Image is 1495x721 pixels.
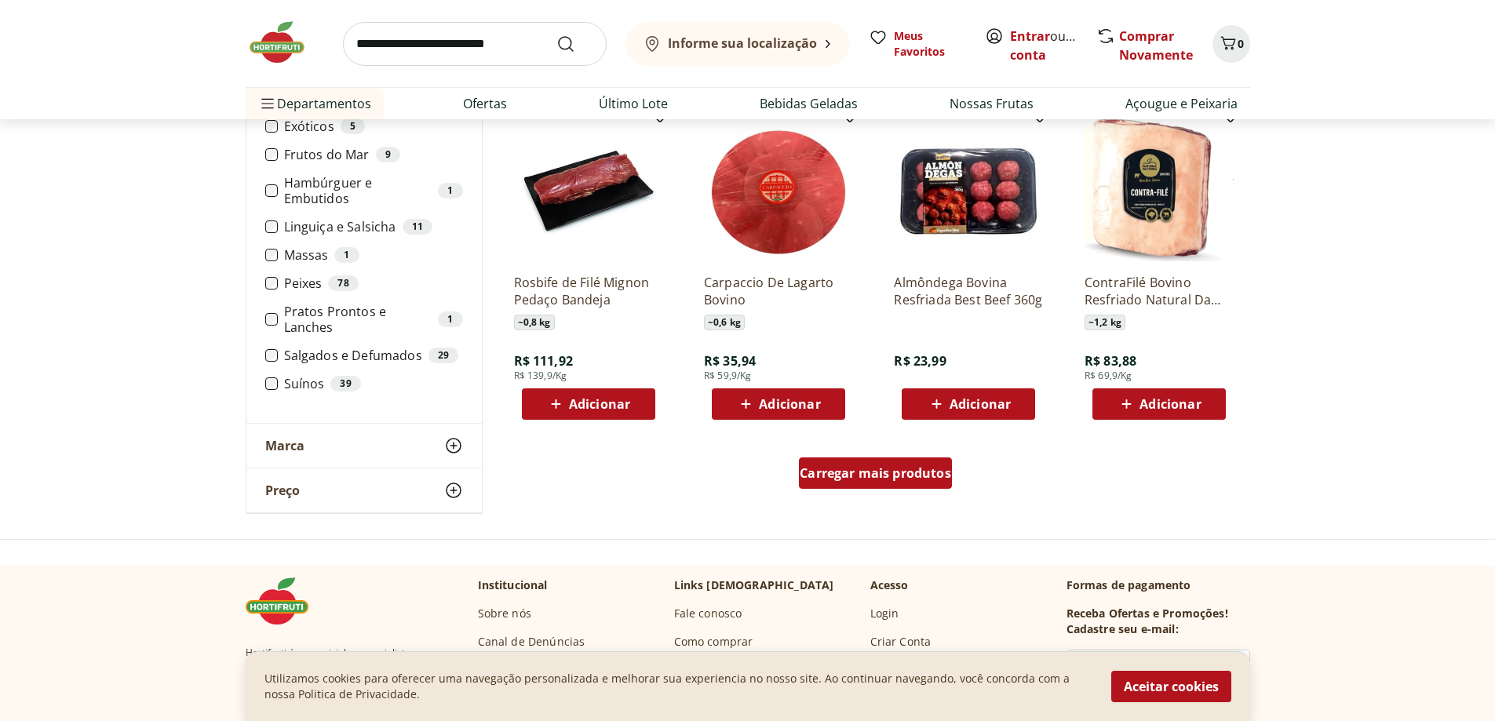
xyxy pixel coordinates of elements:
[284,275,463,291] label: Peixes
[284,376,463,391] label: Suínos
[284,219,463,235] label: Linguiça e Salsicha
[284,175,463,206] label: Hambúrguer e Embutidos
[759,398,820,410] span: Adicionar
[894,352,946,370] span: R$ 23,99
[556,35,594,53] button: Submit Search
[894,28,966,60] span: Meus Favoritos
[284,348,463,363] label: Salgados e Defumados
[284,304,463,335] label: Pratos Prontos e Lanches
[438,311,462,327] div: 1
[704,352,756,370] span: R$ 35,94
[463,94,507,113] a: Ofertas
[894,274,1043,308] a: Almôndega Bovina Resfriada Best Beef 360g
[246,19,324,66] img: Hortifruti
[330,376,360,391] div: 39
[514,370,567,382] span: R$ 139,9/Kg
[950,94,1034,113] a: Nossas Frutas
[704,370,752,382] span: R$ 59,9/Kg
[674,606,742,621] a: Fale conosco
[1125,94,1238,113] a: Açougue e Peixaria
[284,118,463,134] label: Exóticos
[870,577,909,593] p: Acesso
[341,118,365,134] div: 5
[246,62,482,423] div: Categoria
[1010,27,1096,64] a: Criar conta
[870,606,899,621] a: Login
[284,247,463,263] label: Massas
[258,85,277,122] button: Menu
[1092,388,1226,420] button: Adicionar
[328,275,358,291] div: 78
[1085,315,1125,330] span: ~ 1,2 kg
[800,467,951,479] span: Carregar mais produtos
[894,112,1043,261] img: Almôndega Bovina Resfriada Best Beef 360g
[674,577,834,593] p: Links [DEMOGRAPHIC_DATA]
[712,388,845,420] button: Adicionar
[478,606,531,621] a: Sobre nós
[1085,112,1234,261] img: ContraFilé Bovino Resfriado Natural Da Terra
[514,352,573,370] span: R$ 111,92
[284,147,463,162] label: Frutos do Mar
[246,468,482,512] button: Preço
[674,634,753,650] a: Como comprar
[704,112,853,261] img: Carpaccio De Lagarto Bovino
[1111,671,1231,702] button: Aceitar cookies
[1119,27,1193,64] a: Comprar Novamente
[668,35,817,52] b: Informe sua localização
[522,388,655,420] button: Adicionar
[1085,274,1234,308] a: ContraFilé Bovino Resfriado Natural Da Terra
[265,482,300,498] span: Preço
[265,438,304,453] span: Marca
[478,634,585,650] a: Canal de Denúncias
[950,398,1011,410] span: Adicionar
[403,219,432,235] div: 11
[869,28,966,60] a: Meus Favoritos
[478,577,548,593] p: Institucional
[760,94,858,113] a: Bebidas Geladas
[1067,621,1179,637] h3: Cadastre seu e-mail:
[246,424,482,468] button: Marca
[902,388,1035,420] button: Adicionar
[599,94,668,113] a: Último Lote
[343,22,607,66] input: search
[246,577,324,625] img: Hortifruti
[1139,398,1201,410] span: Adicionar
[569,398,630,410] span: Adicionar
[799,457,952,495] a: Carregar mais produtos
[1010,27,1080,64] span: ou
[376,147,400,162] div: 9
[514,112,663,261] img: Rosbife de Filé Mignon Pedaço Bandeja
[334,247,359,263] div: 1
[264,671,1092,702] p: Utilizamos cookies para oferecer uma navegação personalizada e melhorar sua experiencia no nosso ...
[1212,25,1250,63] button: Carrinho
[1085,352,1136,370] span: R$ 83,88
[1238,36,1244,51] span: 0
[428,348,458,363] div: 29
[438,183,462,198] div: 1
[870,634,932,650] a: Criar Conta
[1085,370,1132,382] span: R$ 69,9/Kg
[258,85,371,122] span: Departamentos
[514,274,663,308] a: Rosbife de Filé Mignon Pedaço Bandeja
[704,315,745,330] span: ~ 0,6 kg
[1067,606,1228,621] h3: Receba Ofertas e Promoções!
[1067,577,1250,593] p: Formas de pagamento
[704,274,853,308] a: Carpaccio De Lagarto Bovino
[1010,27,1050,45] a: Entrar
[625,22,850,66] button: Informe sua localização
[514,315,555,330] span: ~ 0,8 kg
